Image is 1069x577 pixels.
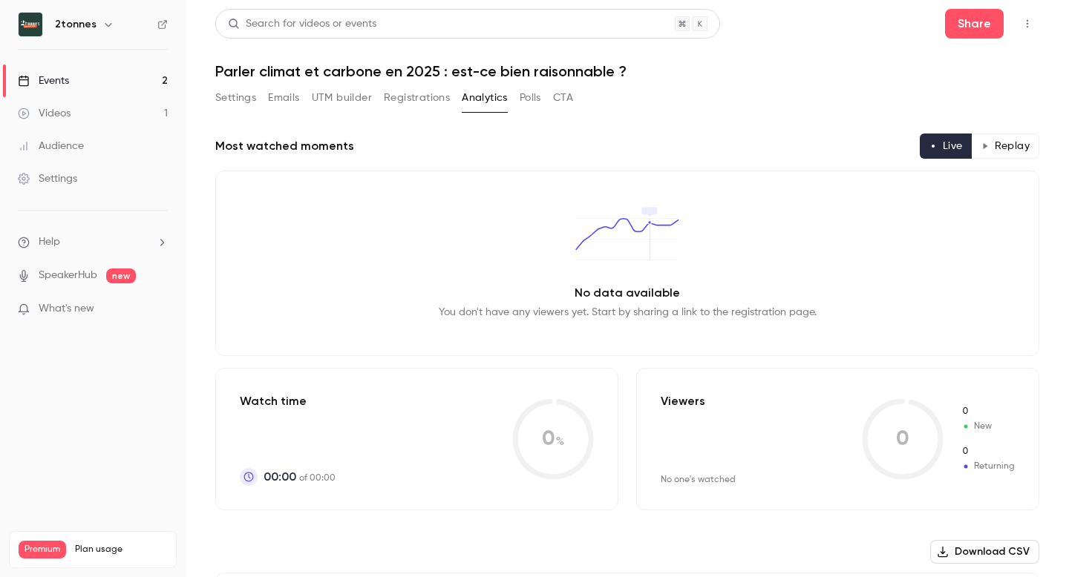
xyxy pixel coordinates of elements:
[462,86,508,110] button: Analytics
[240,392,336,410] p: Watch time
[39,268,97,283] a: SpeakerHub
[961,445,1015,458] span: Returning
[961,405,1015,418] span: New
[228,16,376,32] div: Search for videos or events
[661,392,705,410] p: Viewers
[312,86,372,110] button: UTM builder
[106,268,136,283] span: new
[18,139,84,154] div: Audience
[930,540,1039,564] button: Download CSV
[961,460,1015,473] span: Returning
[553,86,573,110] button: CTA
[19,541,66,558] span: Premium
[19,13,42,36] img: 2tonnes
[520,86,541,110] button: Polls
[264,468,336,486] p: of 00:00
[661,474,736,486] div: No one's watched
[215,86,256,110] button: Settings
[384,86,450,110] button: Registrations
[264,468,296,486] span: 00:00
[215,62,1039,80] h1: Parler climat et carbone en 2025 : est-ce bien raisonnable ?
[150,303,168,316] iframe: Noticeable Trigger
[75,544,167,555] span: Plan usage
[945,9,1004,39] button: Share
[215,137,354,155] h2: Most watched moments
[18,73,69,88] div: Events
[961,420,1015,433] span: New
[575,284,680,302] p: No data available
[39,301,94,317] span: What's new
[920,133,972,159] button: Live
[268,86,299,110] button: Emails
[55,17,97,32] h6: 2tonnes
[18,171,77,186] div: Settings
[18,106,71,121] div: Videos
[439,305,817,320] p: You don't have any viewers yet. Start by sharing a link to the registration page.
[18,234,168,250] li: help-dropdown-opener
[39,234,60,250] span: Help
[972,133,1039,159] button: Replay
